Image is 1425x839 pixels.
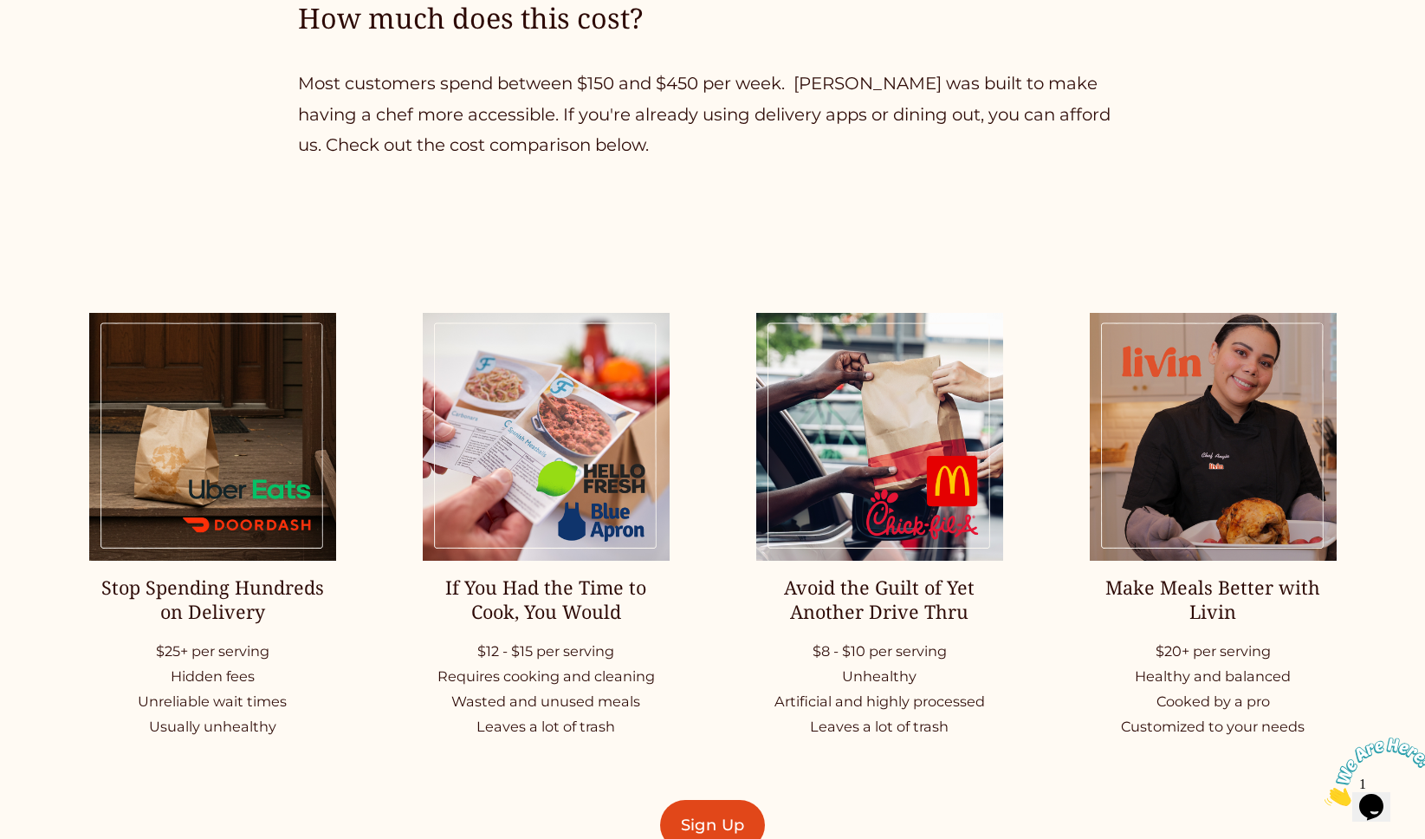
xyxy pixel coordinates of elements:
[1090,639,1337,740] p: $20+ per serving Healthy and balanced Cooked by a pro Customized to your needs
[1090,576,1337,624] h2: Make Meals Better with Livin
[298,68,1126,161] p: Most customers spend between $150 and $450 per week. [PERSON_NAME] was built to make having a che...
[89,576,336,624] h2: Stop Spending Hundreds on Delivery
[89,639,336,740] p: $25+ per serving Hidden fees Unreliable wait times Usually unhealthy
[756,576,1003,624] h2: Avoid the Guilt of Yet Another Drive Thru
[423,576,670,624] h2: If You Had the Time to Cook, You Would
[1318,731,1425,813] iframe: chat widget
[756,639,1003,740] p: $8 - $10 per serving Unhealthy Artificial and highly processed Leaves a lot of trash
[7,7,14,22] span: 1
[7,7,114,75] img: Chat attention grabber
[423,639,670,740] p: $12 - $15 per serving Requires cooking and cleaning Wasted and unused meals Leaves a lot of trash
